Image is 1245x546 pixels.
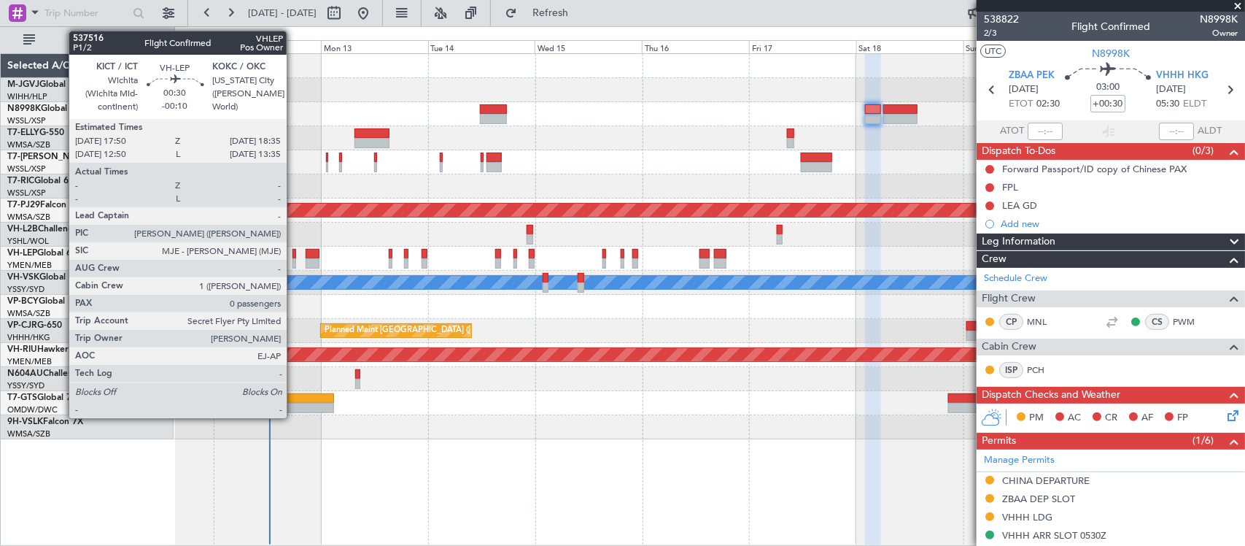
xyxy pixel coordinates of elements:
span: M-JGVJ [7,80,39,89]
div: Add new [1001,218,1238,230]
span: Dispatch To-Dos [982,143,1055,160]
span: 538822 [984,12,1019,27]
span: Flight Crew [982,291,1036,307]
a: VH-LEPGlobal 6000 [7,249,87,258]
a: PWM [1173,315,1206,328]
span: Leg Information [982,234,1055,250]
span: 03:00 [1096,80,1120,95]
span: AC [1068,411,1081,426]
div: [DATE] [177,29,202,42]
span: N8998K [1200,12,1238,27]
span: PM [1029,411,1044,426]
div: Wed 15 [535,40,642,53]
span: T7-ELLY [7,128,39,137]
a: VHHH/HKG [7,332,50,343]
span: ETOT [1009,97,1033,112]
a: YSSY/SYD [7,284,44,295]
input: --:-- [1028,123,1063,140]
a: M-JGVJGlobal 5000 [7,80,89,89]
span: 2/3 [984,27,1019,39]
span: T7-RIC [7,177,34,185]
button: All Aircraft [16,28,158,52]
span: AF [1141,411,1153,426]
div: Planned Maint [GEOGRAPHIC_DATA] ([GEOGRAPHIC_DATA] Intl) [325,320,568,342]
span: 05:30 [1156,97,1179,112]
span: 02:30 [1036,97,1060,112]
a: VP-BCYGlobal 5000 [7,297,88,306]
span: VP-BCY [7,297,39,306]
span: ALDT [1198,124,1222,139]
div: Sun 12 [214,40,321,53]
span: N8998K [7,104,41,113]
span: N8998K [1092,46,1130,61]
span: FP [1177,411,1188,426]
a: N8998KGlobal 6000 [7,104,90,113]
a: VH-VSKGlobal Express XRS [7,273,120,282]
span: [DATE] [1009,82,1039,97]
div: Unplanned Maint Wichita (Wichita Mid-continent) [97,247,278,269]
span: VH-L2B [7,225,38,234]
a: WMSA/SZB [7,308,50,319]
a: VP-CJRG-650 [7,321,62,330]
a: N604AUChallenger 604 [7,369,106,378]
a: VH-RIUHawker 800XP [7,345,98,354]
span: 9H-VSLK [7,418,43,426]
div: Fri 17 [749,40,856,53]
a: YMEN/MEB [7,260,52,271]
a: WSSL/XSP [7,164,46,174]
div: Mon 13 [321,40,428,53]
div: ZBAA DEP SLOT [1002,493,1075,505]
a: YSHL/WOL [7,236,49,247]
div: ISP [999,362,1023,378]
div: VHHH LDG [1002,511,1052,523]
div: CS [1145,314,1169,330]
span: [DATE] - [DATE] [248,7,317,20]
span: T7-PJ29 [7,201,40,209]
a: T7-RICGlobal 6000 [7,177,84,185]
div: Forward Passport/ID copy of Chinese PAX [1002,163,1187,175]
a: Schedule Crew [984,272,1047,286]
span: Owner [1200,27,1238,39]
span: (1/6) [1192,433,1214,448]
span: T7-[PERSON_NAME] [7,153,92,161]
span: VHHH HKG [1156,69,1209,83]
span: T7-GTS [7,393,37,402]
a: Manage Permits [984,453,1055,468]
span: N604AU [7,369,43,378]
a: WMSA/SZB [7,212,50,223]
div: Thu 16 [642,40,749,53]
span: Cabin Crew [982,339,1036,355]
span: [DATE] [1156,82,1186,97]
div: FPL [1002,181,1018,193]
span: (0/3) [1192,143,1214,158]
span: All Aircraft [38,35,154,45]
a: T7-[PERSON_NAME]Global 7500 [7,153,141,161]
span: Refresh [520,8,581,18]
a: YSSY/SYD [7,380,44,391]
span: ZBAA PEK [1009,69,1055,83]
a: WIHH/HLP [7,91,47,102]
button: UTC [980,45,1006,58]
span: Permits [982,433,1016,450]
a: T7-PJ29Falcon 7X [7,201,80,209]
a: T7-GTSGlobal 7500 [7,393,87,402]
div: Sat 18 [856,40,963,53]
span: VH-RIU [7,345,37,354]
a: PCH [1027,364,1060,377]
div: LEA GD [1002,199,1037,212]
span: ELDT [1183,97,1206,112]
div: CP [999,314,1023,330]
span: Crew [982,251,1007,268]
span: ATOT [1000,124,1024,139]
a: WMSA/SZB [7,428,50,439]
div: CHINA DEPARTURE [1002,474,1090,487]
button: Refresh [498,1,586,25]
a: YMEN/MEB [7,356,52,367]
span: VP-CJR [7,321,37,330]
a: WMSA/SZB [7,139,50,150]
div: Tue 14 [428,40,535,53]
a: VH-L2BChallenger 604 [7,225,101,234]
a: T7-ELLYG-550 [7,128,64,137]
div: Sun 19 [963,40,1071,53]
span: CR [1105,411,1117,426]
